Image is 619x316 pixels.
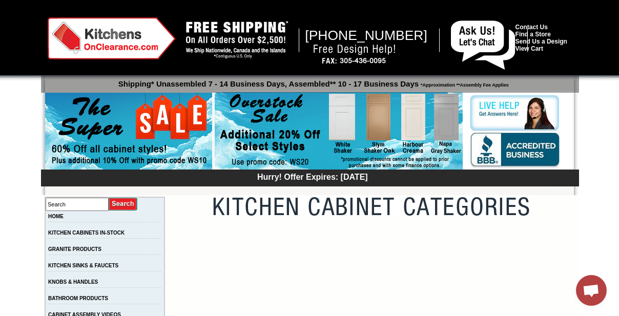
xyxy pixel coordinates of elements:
[48,17,176,59] img: Kitchens on Clearance Logo
[109,197,138,211] input: Submit
[46,171,579,182] div: Hurry! Offer Expires: [DATE]
[48,279,98,285] a: KNOBS & HANDLES
[46,75,579,88] p: Shipping* Unassembled 7 - 14 Business Days, Assembled** 10 - 17 Business Days
[515,24,548,31] a: Contact Us
[515,45,543,52] a: View Cart
[576,275,607,306] div: Open chat
[515,31,551,38] a: Find a Store
[515,38,567,45] a: Send Us a Design
[48,263,118,268] a: KITCHEN SINKS & FAUCETS
[419,80,509,88] span: *Approximation **Assembly Fee Applies
[305,28,427,43] span: [PHONE_NUMBER]
[48,296,108,301] a: BATHROOM PRODUCTS
[48,214,64,219] a: HOME
[48,246,101,252] a: GRANITE PRODUCTS
[48,230,125,236] a: KITCHEN CABINETS IN-STOCK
